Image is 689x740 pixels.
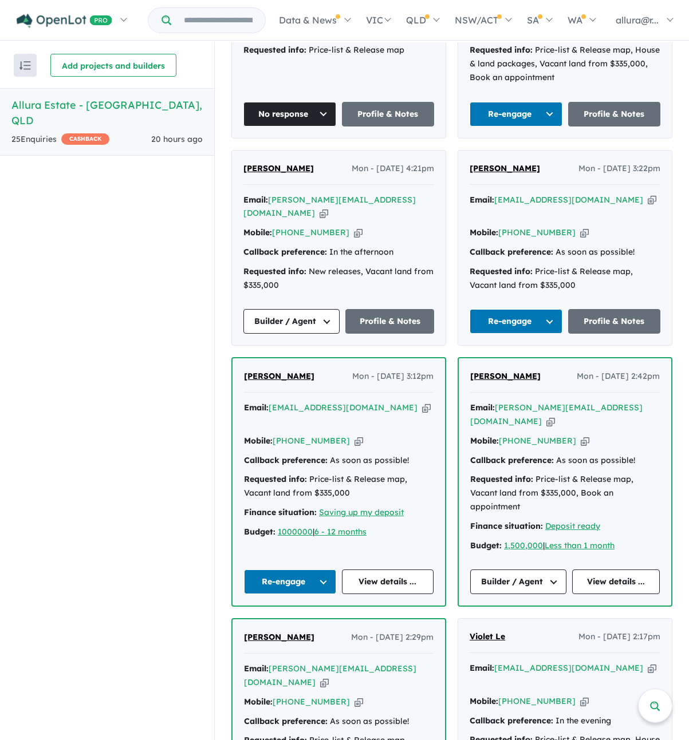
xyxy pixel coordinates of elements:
[244,569,336,594] button: Re-engage
[11,133,109,147] div: 25 Enquir ies
[545,540,615,551] a: Less than 1 month
[244,632,314,642] span: [PERSON_NAME]
[243,247,327,257] strong: Callback preference:
[244,402,269,413] strong: Email:
[244,455,328,465] strong: Callback preference:
[243,266,306,276] strong: Requested info:
[499,436,576,446] a: [PHONE_NUMBER]
[568,309,661,334] a: Profile & Notes
[568,102,661,126] a: Profile & Notes
[422,402,431,414] button: Copy
[354,227,363,239] button: Copy
[278,527,313,537] a: 1000000
[498,227,576,238] a: [PHONE_NUMBER]
[244,697,273,707] strong: Mobile:
[470,195,494,205] strong: Email:
[351,631,434,644] span: Mon - [DATE] 2:29pm
[470,227,498,238] strong: Mobile:
[243,309,340,334] button: Builder / Agent
[244,473,434,500] div: Price-list & Release map, Vacant land from $335,000
[470,714,660,728] div: In the evening
[545,521,600,531] u: Deposit ready
[243,227,272,238] strong: Mobile:
[244,716,328,726] strong: Callback preference:
[17,14,112,28] img: Openlot PRO Logo White
[470,539,660,553] div: |
[273,697,350,707] a: [PHONE_NUMBER]
[320,207,328,219] button: Copy
[470,162,540,176] a: [PERSON_NAME]
[244,436,273,446] strong: Mobile:
[244,474,307,484] strong: Requested info:
[470,163,540,173] span: [PERSON_NAME]
[470,266,533,276] strong: Requested info:
[244,663,269,674] strong: Email:
[243,163,314,173] span: [PERSON_NAME]
[319,507,404,517] a: Saving up my deposit
[244,370,314,383] a: [PERSON_NAME]
[243,246,434,259] div: In the afternoon
[272,227,349,238] a: [PHONE_NUMBER]
[342,102,435,126] a: Profile & Notes
[61,133,109,145] span: CASHBACK
[19,61,31,70] img: sort.svg
[546,415,555,428] button: Copy
[470,265,660,292] div: Price-list & Release map, Vacant land from $335,000
[648,194,656,206] button: Copy
[355,696,363,708] button: Copy
[470,473,660,513] div: Price-list & Release map, Vacant land from $335,000, Book an appointment
[498,696,576,706] a: [PHONE_NUMBER]
[320,676,329,688] button: Copy
[578,630,660,644] span: Mon - [DATE] 2:17pm
[470,631,505,642] span: Violet Le
[243,162,314,176] a: [PERSON_NAME]
[580,227,589,239] button: Copy
[616,14,659,26] span: allura@r...
[269,402,418,413] a: [EMAIL_ADDRESS][DOMAIN_NAME]
[244,527,275,537] strong: Budget:
[470,454,660,468] div: As soon as possible!
[314,527,367,537] a: 6 - 12 months
[50,54,176,77] button: Add projects and builders
[244,507,317,517] strong: Finance situation:
[494,195,643,205] a: [EMAIL_ADDRESS][DOMAIN_NAME]
[572,569,660,594] a: View details ...
[243,102,336,126] button: No response
[174,8,263,33] input: Try estate name, suburb, builder or developer
[470,630,505,644] a: Violet Le
[151,134,203,144] span: 20 hours ago
[243,195,268,205] strong: Email:
[342,569,434,594] a: View details ...
[470,569,566,594] button: Builder / Agent
[470,455,554,465] strong: Callback preference:
[470,402,495,413] strong: Email:
[470,696,498,706] strong: Mobile:
[494,663,643,673] a: [EMAIL_ADDRESS][DOMAIN_NAME]
[244,715,434,729] div: As soon as possible!
[470,102,562,126] button: Re-engage
[244,663,416,687] a: [PERSON_NAME][EMAIL_ADDRESS][DOMAIN_NAME]
[470,521,543,531] strong: Finance situation:
[470,309,562,334] button: Re-engage
[470,540,502,551] strong: Budget:
[244,454,434,468] div: As soon as possible!
[345,309,434,334] a: Profile & Notes
[580,695,589,707] button: Copy
[470,474,533,484] strong: Requested info:
[470,247,553,257] strong: Callback preference:
[243,43,434,57] div: Price-list & Release map
[581,435,589,447] button: Copy
[470,370,541,383] a: [PERSON_NAME]
[470,436,499,446] strong: Mobile:
[577,370,660,383] span: Mon - [DATE] 2:42pm
[355,435,363,447] button: Copy
[244,631,314,644] a: [PERSON_NAME]
[470,715,553,726] strong: Callback preference:
[504,540,543,551] a: 1,500,000
[470,371,541,381] span: [PERSON_NAME]
[243,195,416,219] a: [PERSON_NAME][EMAIL_ADDRESS][DOMAIN_NAME]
